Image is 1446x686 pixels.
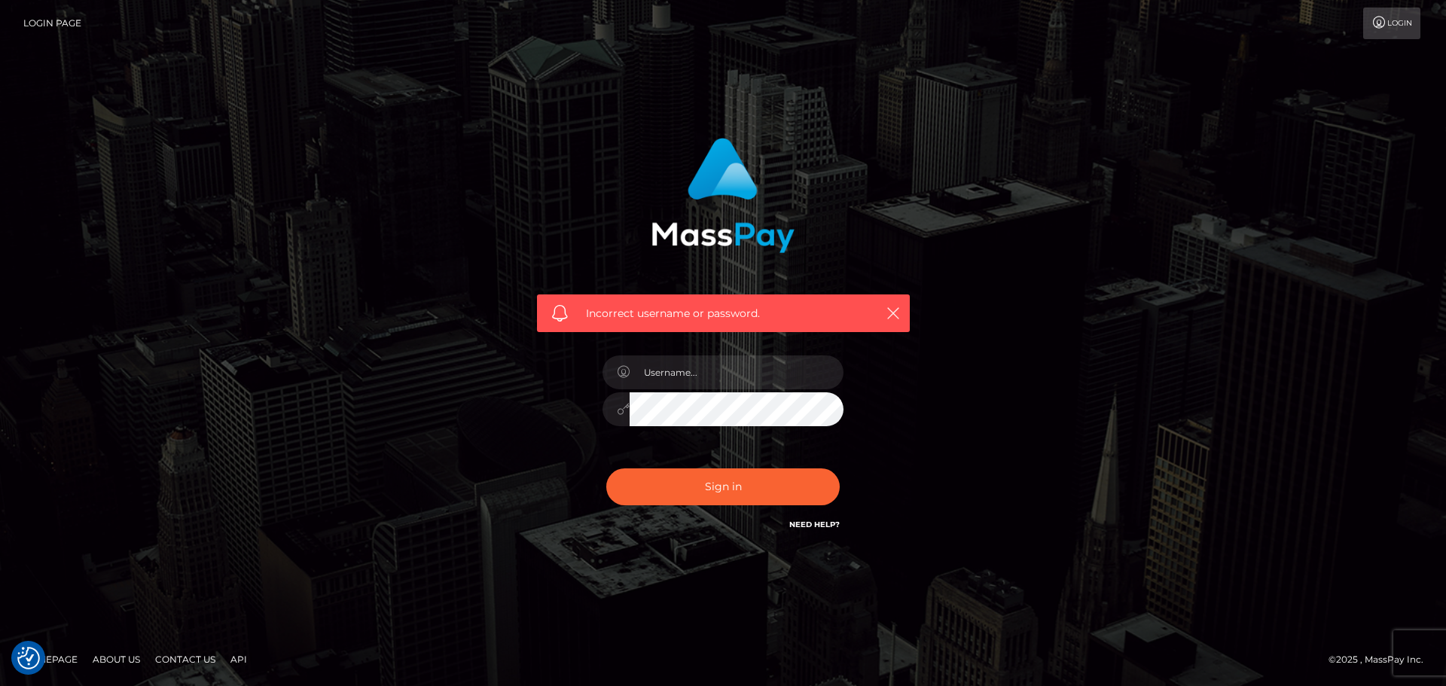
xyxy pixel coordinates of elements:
[789,520,840,529] a: Need Help?
[651,138,795,253] img: MassPay Login
[149,648,221,671] a: Contact Us
[17,647,40,669] img: Revisit consent button
[606,468,840,505] button: Sign in
[586,306,861,322] span: Incorrect username or password.
[17,647,40,669] button: Consent Preferences
[87,648,146,671] a: About Us
[630,355,843,389] input: Username...
[17,648,84,671] a: Homepage
[1363,8,1420,39] a: Login
[1329,651,1435,668] div: © 2025 , MassPay Inc.
[23,8,81,39] a: Login Page
[224,648,253,671] a: API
